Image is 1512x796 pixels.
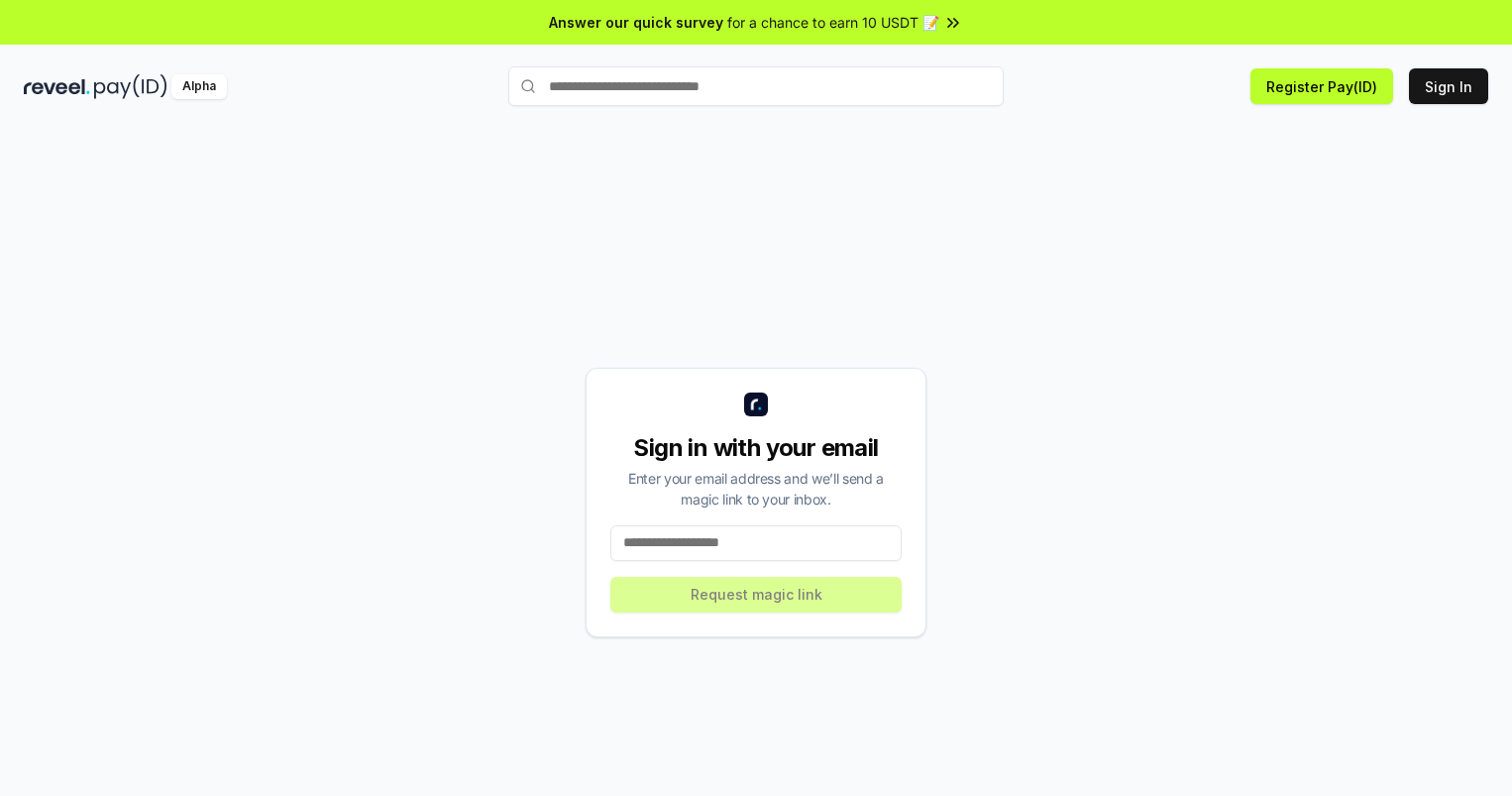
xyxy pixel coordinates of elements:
button: Register Pay(ID) [1250,68,1393,104]
div: Enter your email address and we’ll send a magic link to your inbox. [610,468,902,510]
img: reveel_dark [24,74,90,99]
span: Answer our quick survey [549,12,723,33]
button: Sign In [1409,68,1488,104]
img: logo_small [744,393,768,416]
div: Sign in with your email [610,432,902,464]
div: Alpha [171,74,227,99]
span: for a chance to earn 10 USDT 📝 [727,12,939,33]
img: pay_id [94,74,167,99]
